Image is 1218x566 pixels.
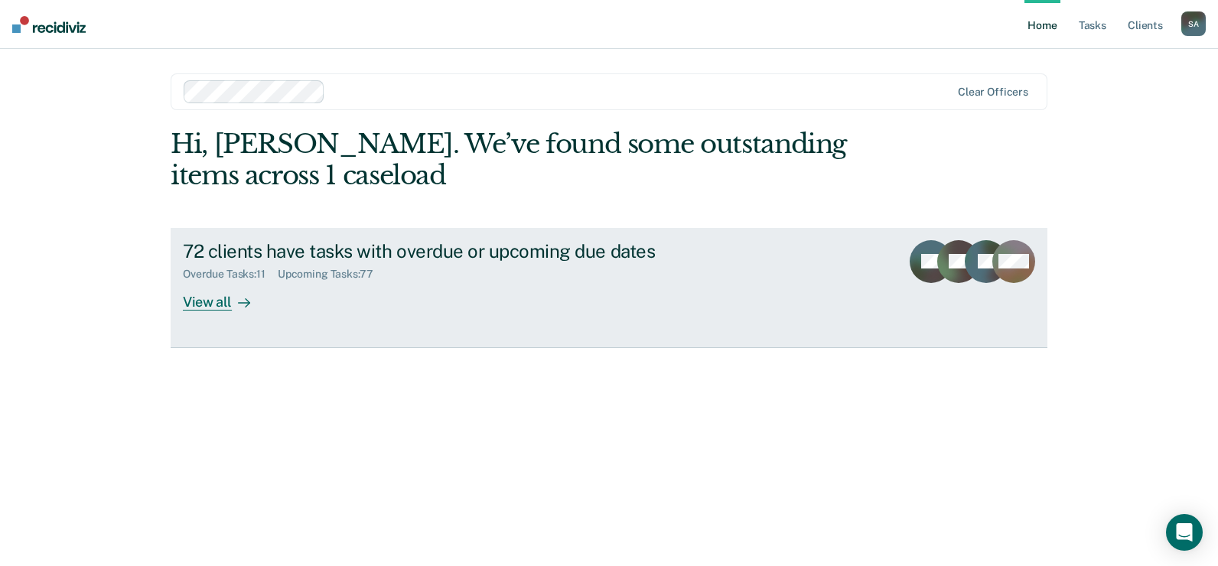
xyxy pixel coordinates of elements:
[1181,11,1206,36] button: SA
[171,228,1047,348] a: 72 clients have tasks with overdue or upcoming due datesOverdue Tasks:11Upcoming Tasks:77View all
[1181,11,1206,36] div: S A
[171,128,872,191] div: Hi, [PERSON_NAME]. We’ve found some outstanding items across 1 caseload
[1166,514,1203,551] div: Open Intercom Messenger
[12,16,86,33] img: Recidiviz
[278,268,386,281] div: Upcoming Tasks : 77
[183,281,269,311] div: View all
[183,268,278,281] div: Overdue Tasks : 11
[958,86,1028,99] div: Clear officers
[183,240,720,262] div: 72 clients have tasks with overdue or upcoming due dates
